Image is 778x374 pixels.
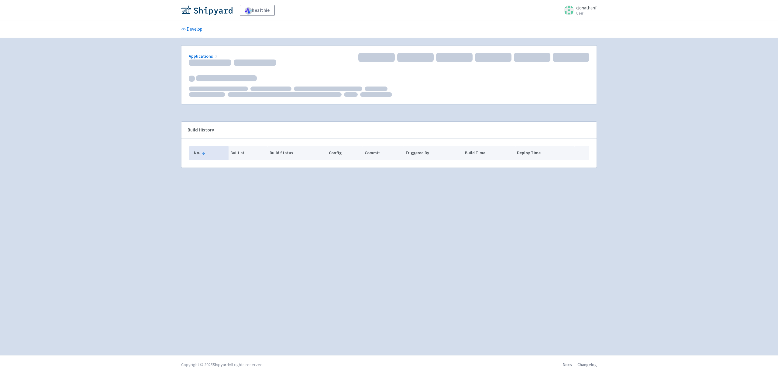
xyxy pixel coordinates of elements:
[327,146,363,160] th: Config
[240,5,275,16] a: healthie
[515,146,574,160] th: Deploy Time
[229,146,267,160] th: Built at
[213,362,229,367] a: Shipyard
[181,5,232,15] img: Shipyard logo
[181,362,263,368] div: Copyright © 2025 All rights reserved.
[189,53,219,59] a: Applications
[563,362,572,367] a: Docs
[576,5,597,11] span: cjonathanf
[577,362,597,367] a: Changelog
[188,127,581,134] div: Build History
[463,146,515,160] th: Build Time
[576,11,597,15] small: User
[194,150,226,156] button: No.
[267,146,327,160] th: Build Status
[181,21,202,38] a: Develop
[560,5,597,15] a: cjonathanf User
[363,146,404,160] th: Commit
[404,146,463,160] th: Triggered By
